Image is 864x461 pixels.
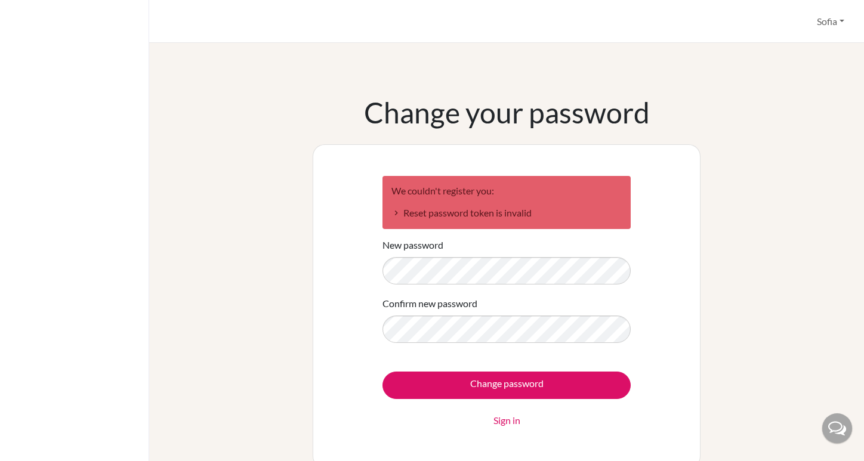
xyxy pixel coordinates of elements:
[382,372,631,399] input: Change password
[382,296,477,311] label: Confirm new password
[391,206,622,220] li: Reset password token is invalid
[364,95,650,130] h1: Change your password
[382,238,443,252] label: New password
[811,10,850,33] button: Sofia
[493,413,520,428] a: Sign in
[391,185,622,196] h2: We couldn't register you:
